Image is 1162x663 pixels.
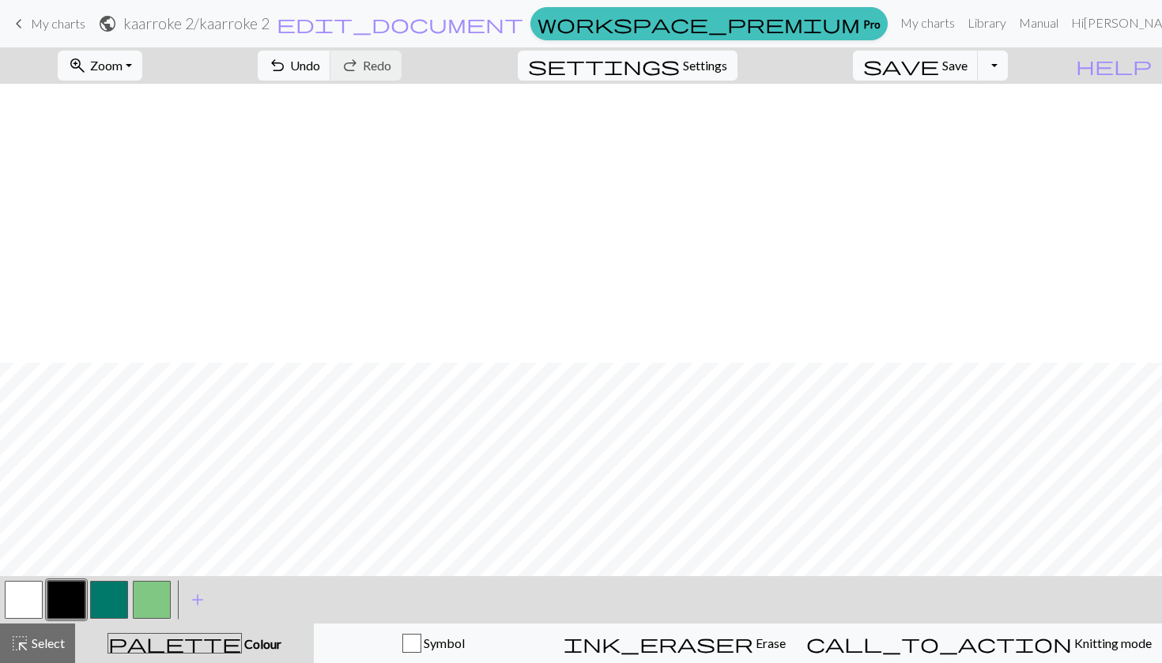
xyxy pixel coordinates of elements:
span: workspace_premium [538,13,860,35]
span: zoom_in [68,55,87,77]
span: Knitting mode [1072,635,1152,650]
button: SettingsSettings [518,51,738,81]
span: help [1076,55,1152,77]
button: Save [853,51,979,81]
button: Erase [553,623,796,663]
a: Manual [1013,7,1065,39]
span: call_to_action [806,632,1072,654]
a: My charts [894,7,961,39]
button: Symbol [314,623,553,663]
span: edit_document [277,13,523,35]
span: Erase [753,635,786,650]
span: Undo [290,58,320,73]
button: Zoom [58,51,142,81]
button: Colour [75,623,314,663]
i: Settings [528,56,680,75]
span: add [188,589,207,611]
span: keyboard_arrow_left [9,13,28,35]
span: My charts [31,16,85,31]
span: save [863,55,939,77]
span: Select [29,635,65,650]
span: settings [528,55,680,77]
span: palette [108,632,241,654]
span: Zoom [90,58,123,73]
span: ink_eraser [564,632,753,654]
button: Undo [258,51,331,81]
h2: kaarroke 2 / kaarroke 2 [123,14,270,32]
span: Save [942,58,968,73]
a: Library [961,7,1013,39]
span: public [98,13,117,35]
span: highlight_alt [10,632,29,654]
span: Colour [242,636,281,651]
a: Pro [530,7,888,40]
span: Symbol [421,635,465,650]
span: undo [268,55,287,77]
span: Settings [683,56,727,75]
a: My charts [9,10,85,37]
button: Knitting mode [796,623,1162,663]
